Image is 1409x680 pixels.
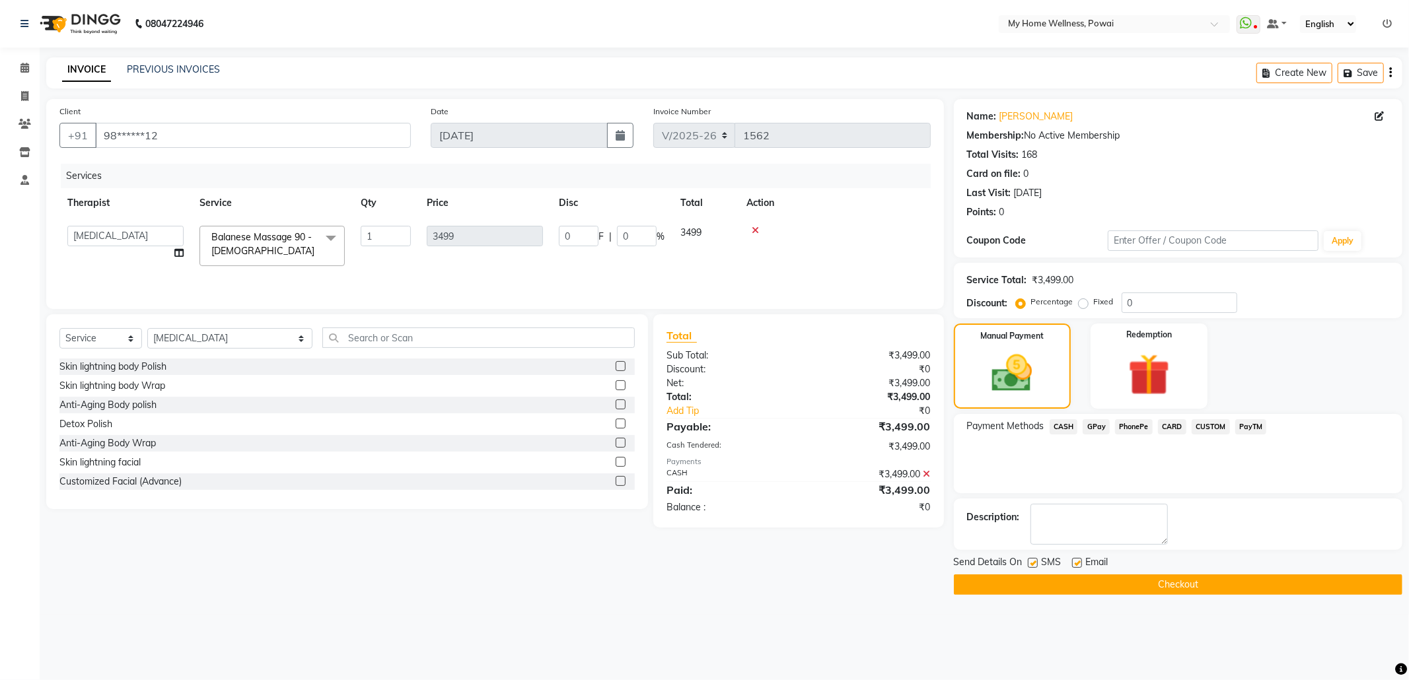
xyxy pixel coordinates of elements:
[609,230,612,244] span: |
[59,106,81,118] label: Client
[1158,419,1186,434] span: CARD
[551,188,672,218] th: Disc
[1324,231,1361,251] button: Apply
[799,500,941,514] div: ₹0
[59,188,192,218] th: Therapist
[967,186,1011,200] div: Last Visit:
[1108,230,1319,251] input: Enter Offer / Coupon Code
[1094,296,1114,308] label: Fixed
[967,129,1389,143] div: No Active Membership
[999,110,1073,123] a: [PERSON_NAME]
[657,390,799,404] div: Total:
[59,436,156,450] div: Anti-Aging Body Wrap
[59,475,182,489] div: Customized Facial (Advance)
[657,500,799,514] div: Balance :
[967,273,1027,287] div: Service Total:
[1032,273,1074,287] div: ₹3,499.00
[967,148,1019,162] div: Total Visits:
[95,123,411,148] input: Search by Name/Mobile/Email/Code
[799,482,941,498] div: ₹3,499.00
[657,467,799,481] div: CASH
[799,467,941,481] div: ₹3,499.00
[967,167,1021,181] div: Card on file:
[59,379,165,393] div: Skin lightning body Wrap
[667,456,931,467] div: Payments
[954,555,1023,572] span: Send Details On
[799,390,941,404] div: ₹3,499.00
[657,230,665,244] span: %
[967,510,1020,524] div: Description:
[999,205,1005,219] div: 0
[34,5,124,42] img: logo
[967,296,1008,310] div: Discount:
[192,188,353,218] th: Service
[657,440,799,454] div: Cash Tendered:
[322,327,635,348] input: Search or Scan
[979,350,1045,397] img: _cash.svg
[598,230,604,244] span: F
[1256,63,1332,83] button: Create New
[1086,555,1108,572] span: Email
[1042,555,1062,572] span: SMS
[657,349,799,362] div: Sub Total:
[799,419,941,434] div: ₹3,499.00
[739,188,931,218] th: Action
[657,376,799,390] div: Net:
[667,329,697,343] span: Total
[657,404,822,418] a: Add Tip
[59,123,96,148] button: +91
[954,574,1402,595] button: Checkout
[657,482,799,498] div: Paid:
[653,106,711,118] label: Invoice Number
[145,5,203,42] b: 08047224946
[62,58,111,82] a: INVOICE
[967,129,1025,143] div: Membership:
[822,404,941,418] div: ₹0
[1338,63,1384,83] button: Save
[59,360,166,374] div: Skin lightning body Polish
[799,362,941,376] div: ₹0
[967,234,1108,248] div: Coupon Code
[59,417,112,431] div: Detox Polish
[211,231,314,257] span: Balanese Massage 90 - [DEMOGRAPHIC_DATA]
[980,330,1044,342] label: Manual Payment
[59,456,141,469] div: Skin lightning facial
[431,106,449,118] label: Date
[799,440,941,454] div: ₹3,499.00
[1235,419,1267,434] span: PayTM
[680,226,702,238] span: 3499
[1024,167,1029,181] div: 0
[1083,419,1110,434] span: GPay
[1115,419,1153,434] span: PhonePe
[1115,349,1183,401] img: _gift.svg
[967,110,997,123] div: Name:
[1126,329,1172,341] label: Redemption
[1022,148,1038,162] div: 168
[1192,419,1230,434] span: CUSTOM
[61,164,941,188] div: Services
[353,188,419,218] th: Qty
[967,419,1044,433] span: Payment Methods
[1050,419,1078,434] span: CASH
[799,376,941,390] div: ₹3,499.00
[1031,296,1073,308] label: Percentage
[127,63,220,75] a: PREVIOUS INVOICES
[967,205,997,219] div: Points:
[314,245,320,257] a: x
[1014,186,1042,200] div: [DATE]
[672,188,739,218] th: Total
[657,419,799,434] div: Payable:
[799,349,941,362] div: ₹3,499.00
[419,188,551,218] th: Price
[657,362,799,376] div: Discount:
[59,398,157,412] div: Anti-Aging Body polish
